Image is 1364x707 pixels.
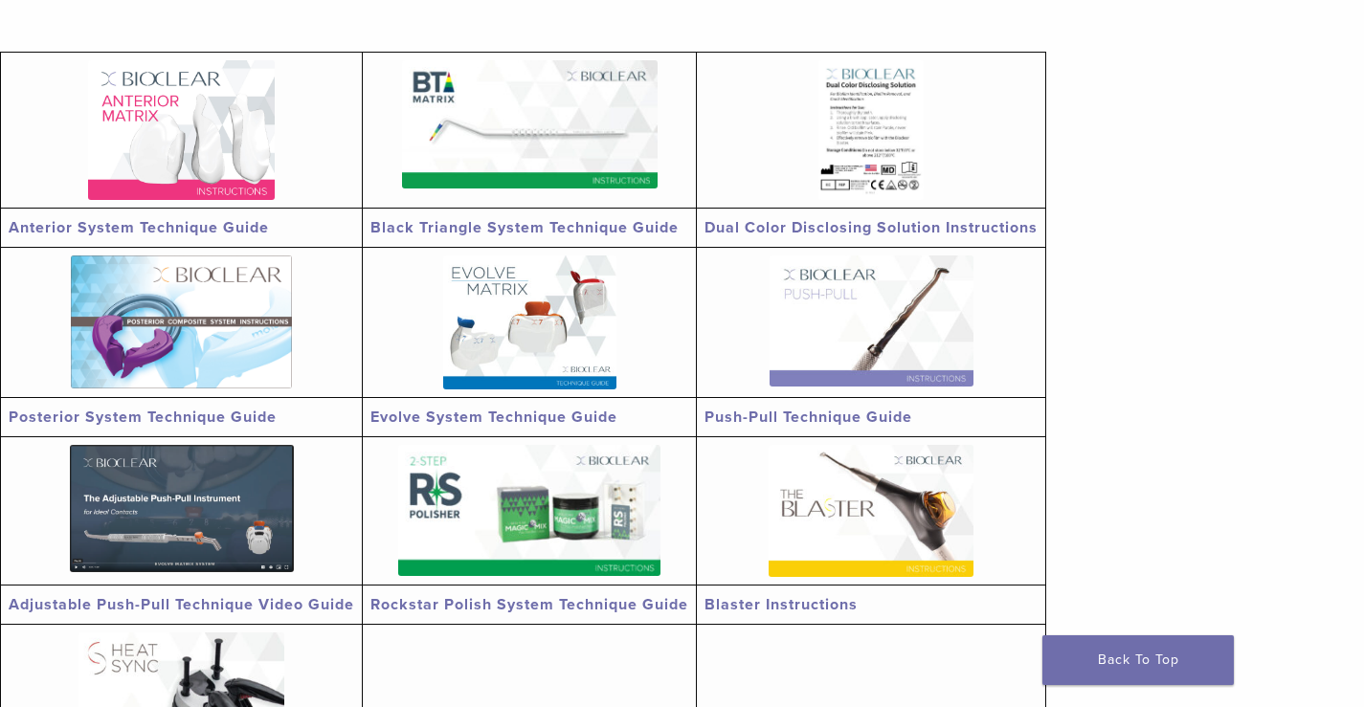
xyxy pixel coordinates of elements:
[1042,635,1234,685] a: Back To Top
[370,408,617,427] a: Evolve System Technique Guide
[9,218,269,237] a: Anterior System Technique Guide
[9,408,277,427] a: Posterior System Technique Guide
[9,595,354,614] a: Adjustable Push-Pull Technique Video Guide
[704,408,912,427] a: Push-Pull Technique Guide
[370,218,679,237] a: Black Triangle System Technique Guide
[704,595,858,614] a: Blaster Instructions
[704,218,1038,237] a: Dual Color Disclosing Solution Instructions
[370,595,688,614] a: Rockstar Polish System Technique Guide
